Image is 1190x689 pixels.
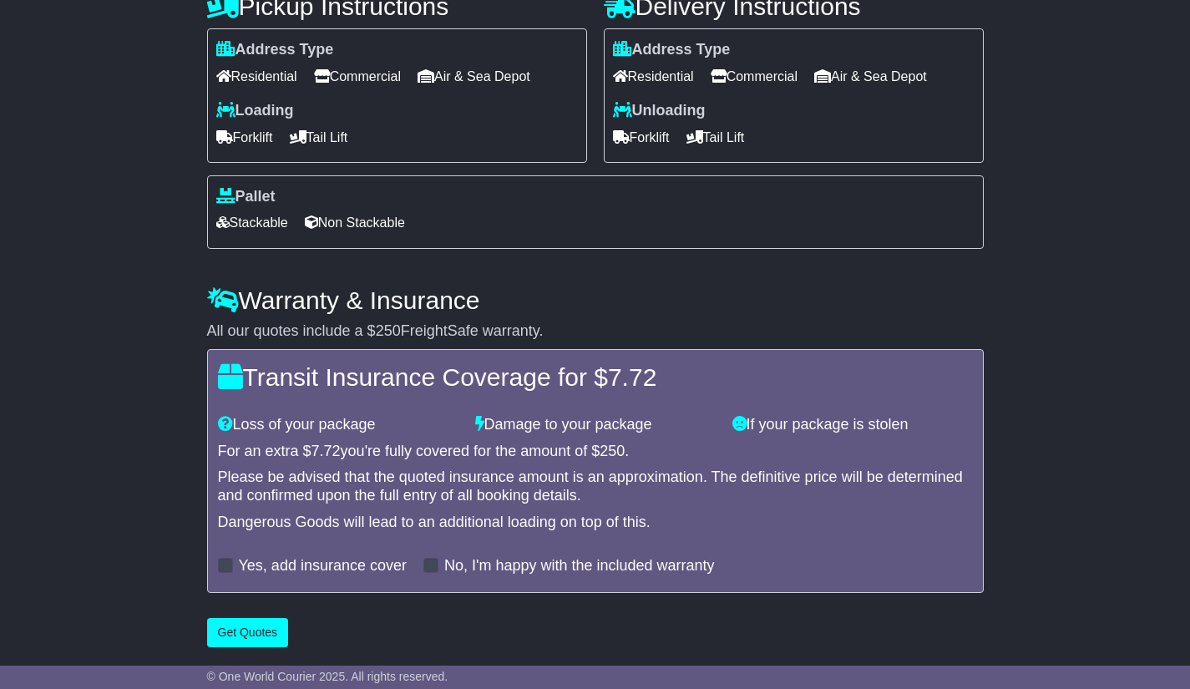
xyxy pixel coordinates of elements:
[216,41,334,59] label: Address Type
[311,443,341,459] span: 7.72
[218,514,973,532] div: Dangerous Goods will lead to an additional loading on top of this.
[376,322,401,339] span: 250
[210,416,467,434] div: Loss of your package
[305,210,405,236] span: Non Stackable
[724,416,981,434] div: If your package is stolen
[239,557,407,575] label: Yes, add insurance cover
[216,124,273,150] span: Forklift
[613,102,706,120] label: Unloading
[418,63,530,89] span: Air & Sea Depot
[613,124,670,150] span: Forklift
[207,286,984,314] h4: Warranty & Insurance
[216,63,297,89] span: Residential
[218,443,973,461] div: For an extra $ you're fully covered for the amount of $ .
[608,363,656,391] span: 7.72
[613,41,731,59] label: Address Type
[218,469,973,504] div: Please be advised that the quoted insurance amount is an approximation. The definitive price will...
[600,443,625,459] span: 250
[814,63,927,89] span: Air & Sea Depot
[613,63,694,89] span: Residential
[207,618,289,647] button: Get Quotes
[207,322,984,341] div: All our quotes include a $ FreightSafe warranty.
[216,102,294,120] label: Loading
[218,363,973,391] h4: Transit Insurance Coverage for $
[467,416,724,434] div: Damage to your package
[216,188,276,206] label: Pallet
[290,124,348,150] span: Tail Lift
[686,124,745,150] span: Tail Lift
[711,63,798,89] span: Commercial
[216,210,288,236] span: Stackable
[207,670,448,683] span: © One World Courier 2025. All rights reserved.
[444,557,715,575] label: No, I'm happy with the included warranty
[314,63,401,89] span: Commercial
